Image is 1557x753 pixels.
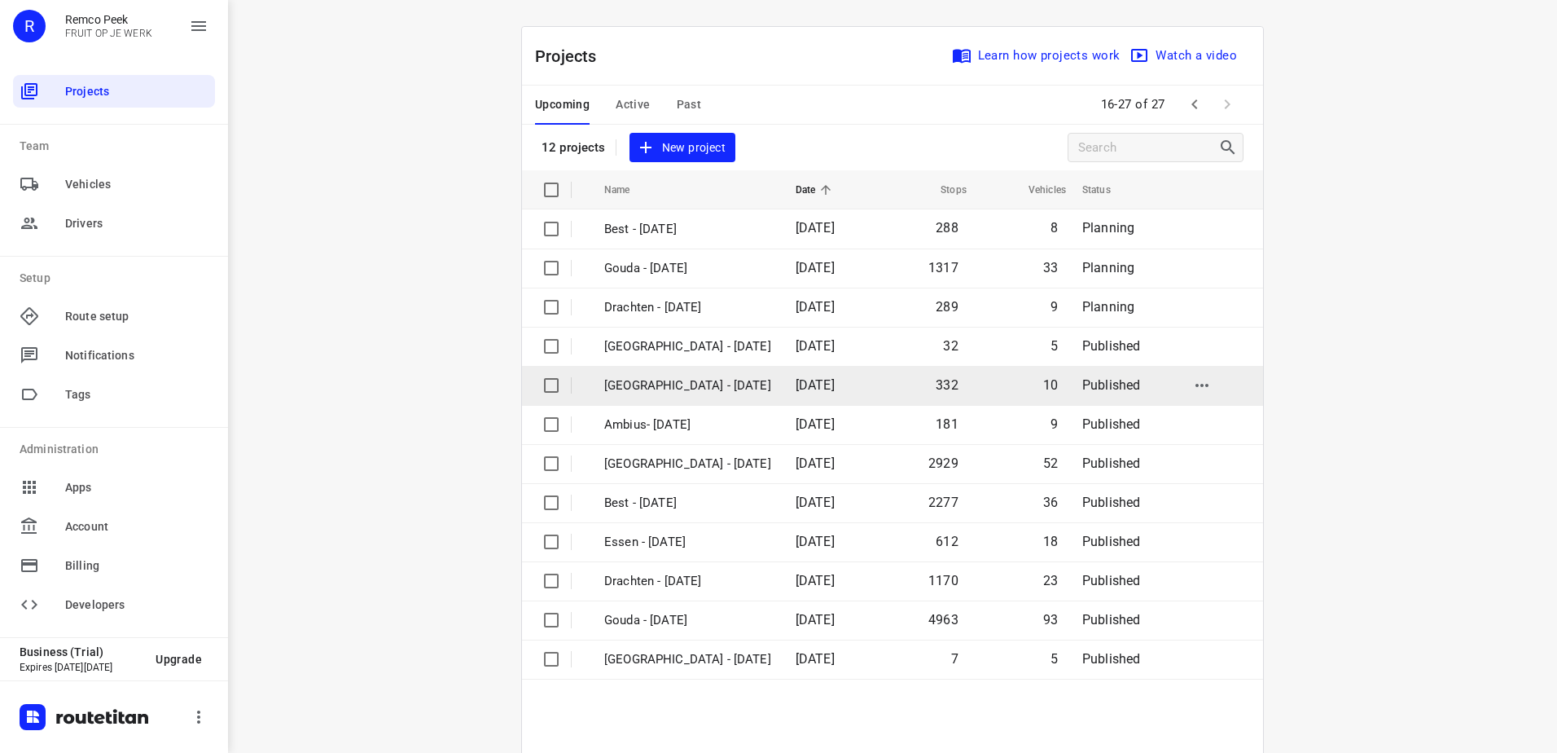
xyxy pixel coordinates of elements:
[1082,573,1141,588] span: Published
[1050,338,1058,354] span: 5
[1082,534,1141,549] span: Published
[13,75,215,108] div: Projects
[1043,534,1058,549] span: 18
[629,133,735,163] button: New project
[796,260,835,275] span: [DATE]
[13,300,215,332] div: Route setup
[796,220,835,236] span: [DATE]
[65,83,208,100] span: Projects
[604,337,771,356] p: [GEOGRAPHIC_DATA] - [DATE]
[20,138,215,155] p: Team
[604,611,771,630] p: Gouda - Monday
[604,494,771,513] p: Best - Monday
[604,533,771,552] p: Essen - Monday
[65,597,208,614] span: Developers
[65,518,208,535] span: Account
[604,180,651,200] span: Name
[1082,260,1134,275] span: Planning
[535,95,590,115] span: Upcoming
[20,645,143,658] p: Business (Trial)
[13,168,215,200] div: Vehicles
[143,645,215,674] button: Upgrade
[604,259,771,278] p: Gouda - [DATE]
[616,95,650,115] span: Active
[1082,651,1141,667] span: Published
[796,180,837,200] span: Date
[604,416,771,434] p: Ambius- Monday
[796,651,835,667] span: [DATE]
[1050,299,1058,315] span: 9
[1043,573,1058,588] span: 23
[951,651,958,667] span: 7
[1043,377,1058,393] span: 10
[604,376,771,395] p: [GEOGRAPHIC_DATA] - [DATE]
[65,13,152,26] p: Remco Peek
[156,653,202,666] span: Upgrade
[65,386,208,403] span: Tags
[928,260,958,275] span: 1317
[1082,338,1141,354] span: Published
[1078,135,1218,161] input: Search projects
[928,495,958,510] span: 2277
[542,140,606,155] p: 12 projects
[1082,299,1134,315] span: Planning
[1043,456,1058,471] span: 52
[13,378,215,411] div: Tags
[796,573,835,588] span: [DATE]
[65,176,208,193] span: Vehicles
[928,612,958,627] span: 4963
[535,44,610,68] p: Projects
[1082,456,1141,471] span: Published
[677,95,702,115] span: Past
[65,557,208,575] span: Billing
[13,10,46,42] div: R
[1050,220,1058,236] span: 8
[796,377,835,393] span: [DATE]
[13,588,215,621] div: Developers
[1050,651,1058,667] span: 5
[20,441,215,458] p: Administration
[13,339,215,372] div: Notifications
[1211,88,1243,121] span: Next Page
[13,510,215,543] div: Account
[65,479,208,496] span: Apps
[796,338,835,354] span: [DATE]
[20,662,143,673] p: Expires [DATE][DATE]
[20,270,215,287] p: Setup
[65,215,208,232] span: Drivers
[1082,220,1134,236] span: Planning
[1094,87,1173,122] span: 16-27 of 27
[1082,612,1141,627] span: Published
[1043,260,1058,275] span: 33
[796,612,835,627] span: [DATE]
[1218,138,1243,157] div: Search
[639,138,726,158] span: New project
[1043,612,1058,627] span: 93
[936,220,958,236] span: 288
[796,534,835,549] span: [DATE]
[1050,416,1058,432] span: 9
[796,495,835,510] span: [DATE]
[928,573,958,588] span: 1170
[65,347,208,364] span: Notifications
[604,455,771,473] p: Zwolle - Monday
[604,572,771,591] p: Drachten - Monday
[13,549,215,582] div: Billing
[604,650,771,669] p: Gemeente Rotterdam - Thursday
[796,299,835,315] span: [DATE]
[65,28,152,39] p: FRUIT OP JE WERK
[936,377,958,393] span: 332
[936,416,958,432] span: 181
[1082,377,1141,393] span: Published
[936,534,958,549] span: 612
[919,180,967,200] span: Stops
[1082,495,1141,510] span: Published
[1082,416,1141,432] span: Published
[928,456,958,471] span: 2929
[65,308,208,325] span: Route setup
[796,416,835,432] span: [DATE]
[1178,88,1211,121] span: Previous Page
[604,298,771,317] p: Drachten - [DATE]
[13,207,215,240] div: Drivers
[1082,180,1132,200] span: Status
